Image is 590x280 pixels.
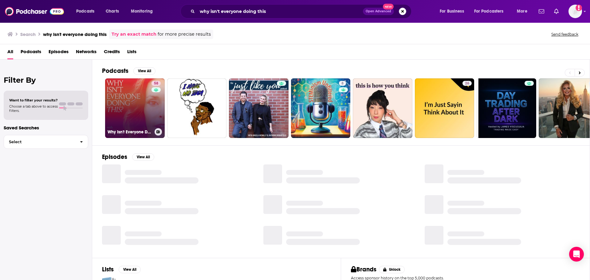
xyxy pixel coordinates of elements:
div: Search podcasts, credits, & more... [186,4,417,18]
span: Charts [106,7,119,16]
a: ListsView All [102,266,141,273]
input: Search podcasts, credits, & more... [197,6,363,16]
svg: Add a profile image [576,5,582,11]
span: Select [4,140,75,144]
a: Show notifications dropdown [552,6,561,17]
h3: Why Isn't Everyone Doing This? with [PERSON_NAME] [108,129,152,135]
a: Lists [127,47,136,59]
button: open menu [435,6,472,16]
span: Podcasts [76,7,94,16]
button: Unlock [379,266,405,273]
div: Open Intercom Messenger [569,247,584,262]
a: 58Why Isn't Everyone Doing This? with [PERSON_NAME] [105,78,165,138]
a: Episodes [49,47,69,59]
a: Credits [104,47,120,59]
h2: Lists [102,266,114,273]
button: Send feedback [549,32,580,37]
a: PodcastsView All [102,67,155,75]
a: Show notifications dropdown [536,6,547,17]
span: For Business [440,7,464,16]
span: for more precise results [158,31,211,38]
h2: Filter By [4,76,88,85]
span: Open Advanced [366,10,391,13]
h2: Episodes [102,153,127,161]
span: 58 [154,81,158,87]
span: Want to filter your results? [9,98,58,102]
span: For Podcasters [474,7,504,16]
span: New [383,4,394,10]
img: User Profile [568,5,582,18]
h3: why isn't everyone doing this [43,31,107,37]
a: 8 [339,81,346,86]
span: 8 [341,81,344,87]
a: 26 [462,81,472,86]
span: Choose a tab above to access filters. [9,104,58,113]
a: 8 [291,78,351,138]
span: Monitoring [131,7,153,16]
button: Show profile menu [568,5,582,18]
button: Open AdvancedNew [363,8,394,15]
h2: Brands [351,266,376,273]
button: open menu [127,6,161,16]
a: Try an exact match [112,31,156,38]
a: EpisodesView All [102,153,154,161]
span: More [517,7,527,16]
button: View All [119,266,141,273]
a: Podcasts [21,47,41,59]
button: View All [132,153,154,161]
span: Logged in as Ashley_Beenen [568,5,582,18]
h2: Podcasts [102,67,128,75]
button: open menu [72,6,102,16]
a: Networks [76,47,96,59]
a: All [7,47,13,59]
h3: Search [20,31,36,37]
button: Select [4,135,88,149]
a: 58 [151,81,161,86]
button: open menu [513,6,535,16]
img: Podchaser - Follow, Share and Rate Podcasts [5,6,64,17]
a: Charts [102,6,123,16]
button: open menu [470,6,513,16]
p: Saved Searches [4,125,88,131]
button: View All [133,67,155,75]
span: 26 [465,81,469,87]
a: 26 [415,78,474,138]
